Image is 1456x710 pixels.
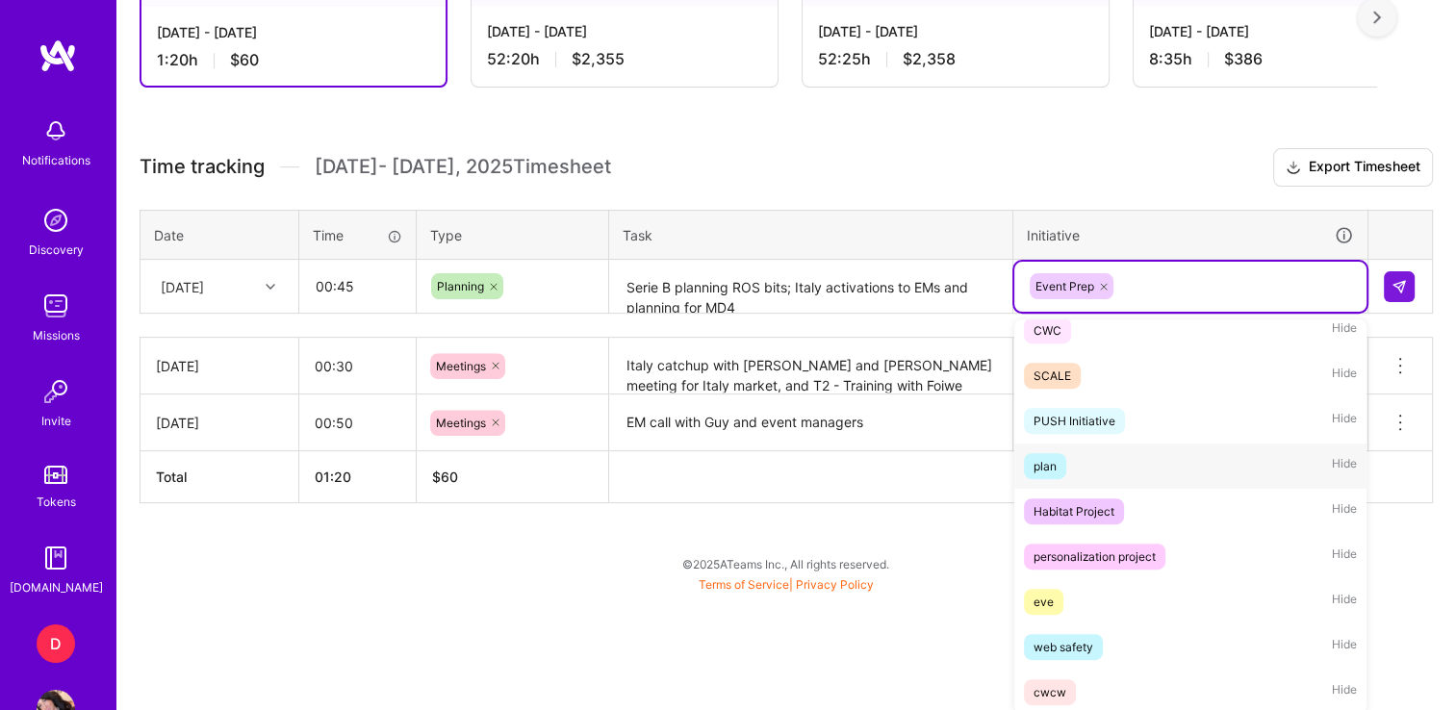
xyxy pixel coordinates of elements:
span: Hide [1332,363,1357,389]
img: Submit [1392,279,1407,294]
div: [DATE] - [DATE] [1149,21,1424,41]
div: Time [313,225,402,245]
img: logo [38,38,77,73]
div: D [37,624,75,663]
div: personalization project [1034,546,1156,567]
textarea: Italy catchup with [PERSON_NAME] and [PERSON_NAME] meeting for Italy market, and T2 - Training wi... [611,340,1010,393]
span: $386 [1224,49,1263,69]
th: Date [140,210,299,260]
div: [DATE] - [DATE] [157,22,430,42]
div: Notifications [22,150,90,170]
th: Task [609,210,1013,260]
span: Time tracking [140,155,265,179]
span: Hide [1332,453,1357,479]
span: [DATE] - [DATE] , 2025 Timesheet [315,155,611,179]
div: web safety [1034,637,1093,657]
div: [DATE] [156,356,283,376]
div: PUSH Initiative [1034,411,1115,431]
img: bell [37,112,75,150]
th: Type [417,210,609,260]
span: Hide [1332,544,1357,570]
div: SCALE [1034,366,1071,386]
span: Meetings [436,359,486,373]
span: Hide [1332,408,1357,434]
div: null [1384,271,1417,302]
span: Hide [1332,589,1357,615]
span: Event Prep [1035,279,1094,293]
a: Privacy Policy [796,577,874,592]
span: Hide [1332,634,1357,660]
input: HH:MM [300,261,415,312]
div: [DATE] [156,413,283,433]
div: Invite [41,411,71,431]
div: 8:35 h [1149,49,1424,69]
img: teamwork [37,287,75,325]
th: 01:20 [299,451,417,503]
div: Missions [33,325,80,345]
span: | [699,577,874,592]
div: Initiative [1027,224,1354,246]
span: $60 [230,50,259,70]
div: eve [1034,592,1054,612]
div: [DATE] [161,276,204,296]
div: CWC [1034,320,1061,341]
div: [DATE] - [DATE] [487,21,762,41]
img: discovery [37,201,75,240]
span: Hide [1332,317,1357,343]
img: guide book [37,539,75,577]
img: Invite [37,372,75,411]
input: HH:MM [299,397,416,448]
img: tokens [44,466,67,484]
div: 52:20 h [487,49,762,69]
span: $2,358 [903,49,956,69]
span: $ 60 [432,469,458,485]
img: right [1373,11,1381,24]
a: Terms of Service [699,577,789,592]
textarea: Serie B planning ROS bits; Italy activations to EMs and planning for MD4 [611,262,1010,313]
div: Habitat Project [1034,501,1114,521]
div: 1:20 h [157,50,430,70]
th: Total [140,451,299,503]
a: D [32,624,80,663]
textarea: EM call with Guy and event managers [611,396,1010,449]
div: [DOMAIN_NAME] [10,577,103,597]
div: Tokens [37,492,76,512]
i: icon Download [1286,158,1301,178]
div: plan [1034,456,1057,476]
div: Discovery [29,240,84,260]
div: 52:25 h [818,49,1093,69]
button: Export Timesheet [1273,148,1433,187]
input: HH:MM [299,341,416,392]
div: [DATE] - [DATE] [818,21,1093,41]
span: Hide [1332,679,1357,705]
span: $2,355 [572,49,625,69]
div: © 2025 ATeams Inc., All rights reserved. [115,540,1456,588]
i: icon Chevron [266,282,275,292]
div: cwcw [1034,682,1066,702]
span: Meetings [436,416,486,430]
span: Hide [1332,498,1357,524]
span: Planning [437,279,484,293]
